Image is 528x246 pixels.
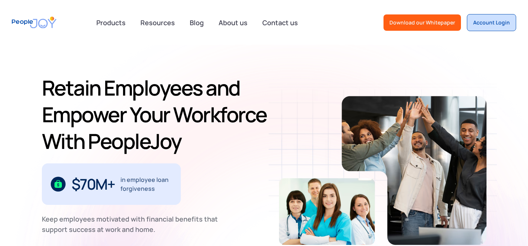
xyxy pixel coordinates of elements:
div: 1 / 3 [42,163,181,205]
div: $70M+ [72,178,115,190]
img: Retain-Employees-PeopleJoy [279,178,375,245]
a: Blog [185,14,208,31]
h1: Retain Employees and Empower Your Workforce With PeopleJoy [42,74,273,154]
a: home [12,12,56,33]
img: Retain-Employees-PeopleJoy [342,96,487,245]
div: in employee loan forgiveness [120,175,172,193]
a: Resources [136,14,179,31]
div: Account Login [473,19,510,26]
div: Products [92,15,130,30]
div: Keep employees motivated with financial benefits that support success at work and home. [42,214,224,235]
a: Download our Whitepaper [383,14,461,31]
a: Account Login [467,14,516,31]
div: Download our Whitepaper [389,19,455,26]
a: Contact us [258,14,302,31]
a: About us [214,14,252,31]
